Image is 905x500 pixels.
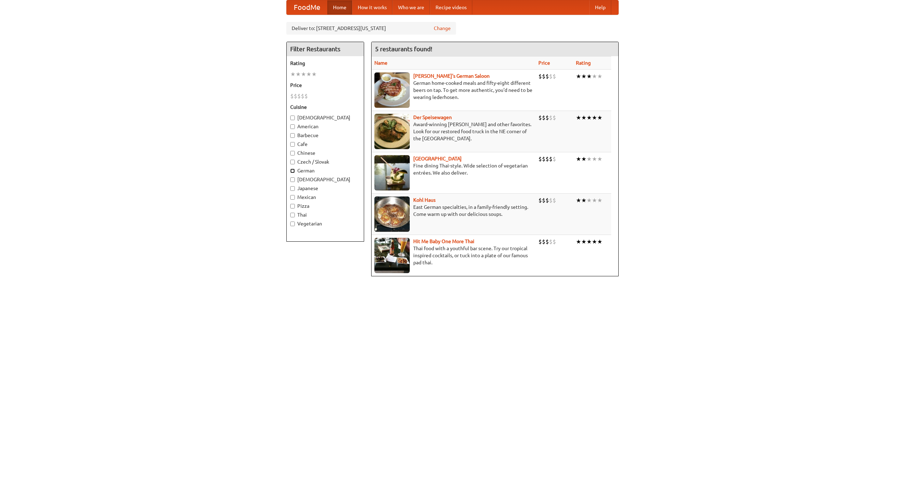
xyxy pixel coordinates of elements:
p: Fine dining Thai-style. Wide selection of vegetarian entrées. We also deliver. [374,162,533,176]
label: [DEMOGRAPHIC_DATA] [290,114,360,121]
a: How it works [352,0,392,14]
li: ★ [311,70,317,78]
li: $ [549,114,553,122]
li: $ [542,72,545,80]
input: Czech / Slovak [290,160,295,164]
h5: Cuisine [290,104,360,111]
li: ★ [576,238,581,246]
label: Thai [290,211,360,218]
li: ★ [592,72,597,80]
img: speisewagen.jpg [374,114,410,149]
li: ★ [301,70,306,78]
li: $ [545,196,549,204]
a: [PERSON_NAME]'s German Saloon [413,73,490,79]
li: $ [290,92,294,100]
p: German home-cooked meals and fifty-eight different beers on tap. To get more authentic, you'd nee... [374,80,533,101]
img: esthers.jpg [374,72,410,108]
a: FoodMe [287,0,327,14]
p: Award-winning [PERSON_NAME] and other favorites. Look for our restored food truck in the NE corne... [374,121,533,142]
input: Japanese [290,186,295,191]
label: Barbecue [290,132,360,139]
a: Der Speisewagen [413,114,452,120]
label: Cafe [290,141,360,148]
p: East German specialties, in a family-friendly setting. Come warm up with our delicious soups. [374,204,533,218]
li: ★ [581,155,586,163]
li: $ [538,155,542,163]
a: Help [589,0,611,14]
li: $ [538,238,542,246]
li: ★ [586,155,592,163]
li: $ [542,155,545,163]
input: Pizza [290,204,295,208]
a: Rating [576,60,591,66]
label: German [290,167,360,174]
h5: Rating [290,60,360,67]
a: Recipe videos [430,0,472,14]
li: ★ [586,196,592,204]
li: ★ [592,114,597,122]
li: $ [297,92,301,100]
label: Japanese [290,185,360,192]
label: Pizza [290,202,360,210]
li: ★ [576,155,581,163]
li: $ [542,114,545,122]
img: babythai.jpg [374,238,410,273]
label: Chinese [290,149,360,157]
li: $ [538,72,542,80]
div: Deliver to: [STREET_ADDRESS][US_STATE] [286,22,456,35]
li: $ [549,196,553,204]
li: ★ [581,196,586,204]
h5: Price [290,82,360,89]
a: [GEOGRAPHIC_DATA] [413,156,462,161]
li: $ [553,72,556,80]
label: Mexican [290,194,360,201]
input: American [290,124,295,129]
input: Barbecue [290,133,295,138]
li: $ [538,114,542,122]
input: Thai [290,213,295,217]
li: $ [542,238,545,246]
b: Kohl Haus [413,197,436,203]
li: ★ [597,114,602,122]
a: Who we are [392,0,430,14]
li: $ [549,155,553,163]
input: [DEMOGRAPHIC_DATA] [290,177,295,182]
li: ★ [296,70,301,78]
label: Vegetarian [290,220,360,227]
li: $ [545,155,549,163]
li: ★ [597,155,602,163]
li: ★ [592,155,597,163]
li: $ [553,196,556,204]
li: ★ [592,196,597,204]
li: $ [294,92,297,100]
a: Price [538,60,550,66]
li: ★ [581,114,586,122]
a: Name [374,60,387,66]
img: satay.jpg [374,155,410,190]
input: Chinese [290,151,295,155]
li: $ [538,196,542,204]
li: $ [549,238,553,246]
input: Cafe [290,142,295,147]
li: ★ [290,70,296,78]
li: $ [553,155,556,163]
a: Change [434,25,451,32]
li: $ [304,92,308,100]
li: $ [301,92,304,100]
li: ★ [576,114,581,122]
li: $ [545,114,549,122]
li: ★ [586,72,592,80]
li: $ [549,72,553,80]
a: Hit Me Baby One More Thai [413,239,474,244]
li: ★ [592,238,597,246]
li: ★ [597,238,602,246]
li: $ [553,238,556,246]
li: $ [542,196,545,204]
label: Czech / Slovak [290,158,360,165]
li: ★ [597,72,602,80]
input: Vegetarian [290,222,295,226]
